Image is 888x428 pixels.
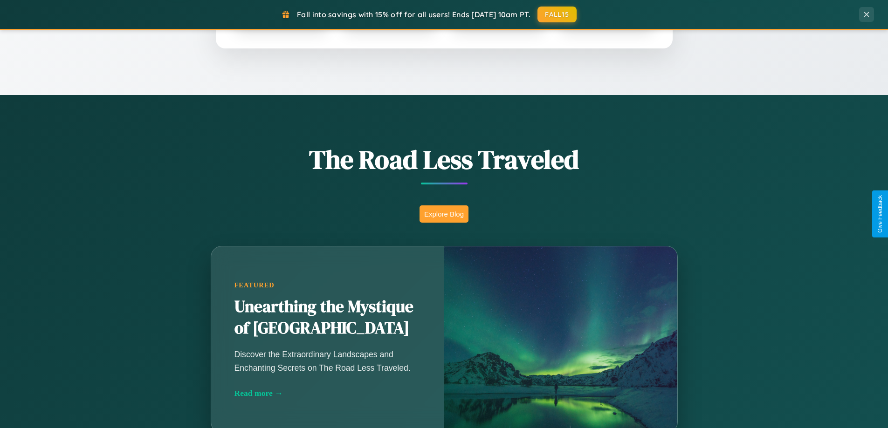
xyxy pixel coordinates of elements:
h2: Unearthing the Mystique of [GEOGRAPHIC_DATA] [234,296,421,339]
div: Read more → [234,388,421,398]
button: Explore Blog [420,205,468,223]
p: Discover the Extraordinary Landscapes and Enchanting Secrets on The Road Less Traveled. [234,348,421,374]
span: Fall into savings with 15% off for all users! Ends [DATE] 10am PT. [297,10,530,19]
button: FALL15 [537,7,577,22]
div: Featured [234,281,421,289]
div: Give Feedback [877,195,883,233]
h1: The Road Less Traveled [165,142,724,177]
